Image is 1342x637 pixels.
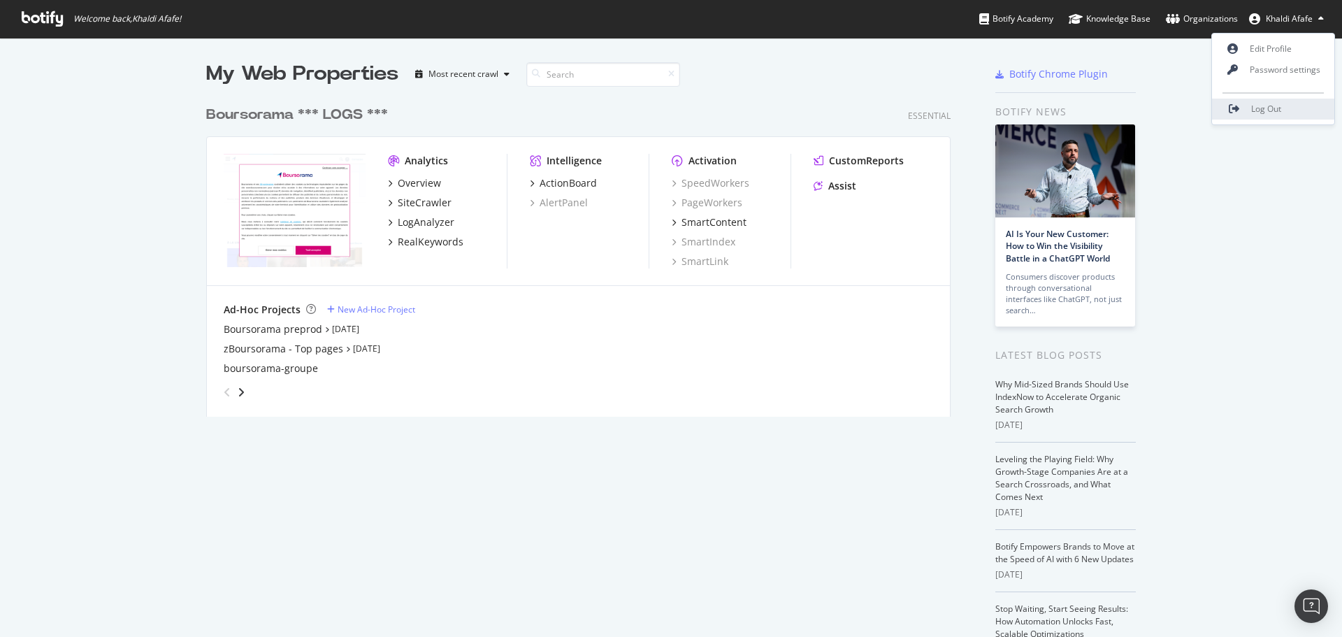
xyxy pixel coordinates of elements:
div: Overview [398,176,441,190]
a: [DATE] [332,323,359,335]
div: Essential [908,110,951,122]
div: Open Intercom Messenger [1294,589,1328,623]
div: Botify Chrome Plugin [1009,67,1108,81]
div: [DATE] [995,568,1136,581]
span: Khaldi Afafe [1266,13,1313,24]
a: New Ad-Hoc Project [327,303,415,315]
a: Botify Chrome Plugin [995,67,1108,81]
a: AI Is Your New Customer: How to Win the Visibility Battle in a ChatGPT World [1006,228,1110,264]
div: Consumers discover products through conversational interfaces like ChatGPT, not just search… [1006,271,1125,316]
a: Password settings [1212,59,1334,80]
a: SmartLink [672,255,728,269]
div: LogAnalyzer [398,215,454,229]
img: boursorama.com [224,154,366,267]
a: Boursorama preprod [224,322,322,336]
button: Khaldi Afafe [1238,8,1335,30]
div: Assist [828,179,856,193]
a: Why Mid-Sized Brands Should Use IndexNow to Accelerate Organic Search Growth [995,378,1129,415]
a: ActionBoard [530,176,597,190]
a: Log Out [1212,99,1334,120]
div: angle-left [218,381,236,403]
div: Latest Blog Posts [995,348,1136,363]
a: boursorama-groupe [224,362,318,375]
div: Botify Academy [979,12,1053,26]
div: Ad-Hoc Projects [224,303,301,317]
input: Search [526,62,680,87]
div: [DATE] [995,419,1136,431]
div: angle-right [236,385,246,399]
div: SmartContent [681,215,746,229]
div: Intelligence [547,154,602,168]
a: Overview [388,176,441,190]
div: Organizations [1166,12,1238,26]
div: Most recent crawl [428,70,498,78]
a: LogAnalyzer [388,215,454,229]
div: [DATE] [995,506,1136,519]
a: SmartContent [672,215,746,229]
a: PageWorkers [672,196,742,210]
span: Welcome back, Khaldi Afafe ! [73,13,181,24]
a: SpeedWorkers [672,176,749,190]
a: Assist [814,179,856,193]
a: SiteCrawler [388,196,452,210]
a: Botify Empowers Brands to Move at the Speed of AI with 6 New Updates [995,541,1134,565]
div: My Web Properties [206,60,398,88]
img: AI Is Your New Customer: How to Win the Visibility Battle in a ChatGPT World [995,124,1135,217]
div: Analytics [405,154,448,168]
a: [DATE] [353,343,380,355]
div: ActionBoard [540,176,597,190]
a: RealKeywords [388,235,463,249]
span: Log Out [1251,103,1281,115]
div: CustomReports [829,154,904,168]
button: Most recent crawl [410,63,515,85]
a: SmartIndex [672,235,735,249]
div: Activation [688,154,737,168]
a: Edit Profile [1212,38,1334,59]
a: AlertPanel [530,196,588,210]
a: zBoursorama - Top pages [224,342,343,356]
div: Botify news [995,104,1136,120]
div: RealKeywords [398,235,463,249]
div: Knowledge Base [1069,12,1150,26]
a: CustomReports [814,154,904,168]
a: Leveling the Playing Field: Why Growth-Stage Companies Are at a Search Crossroads, and What Comes... [995,453,1128,503]
div: New Ad-Hoc Project [338,303,415,315]
div: SiteCrawler [398,196,452,210]
div: grid [206,88,962,417]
